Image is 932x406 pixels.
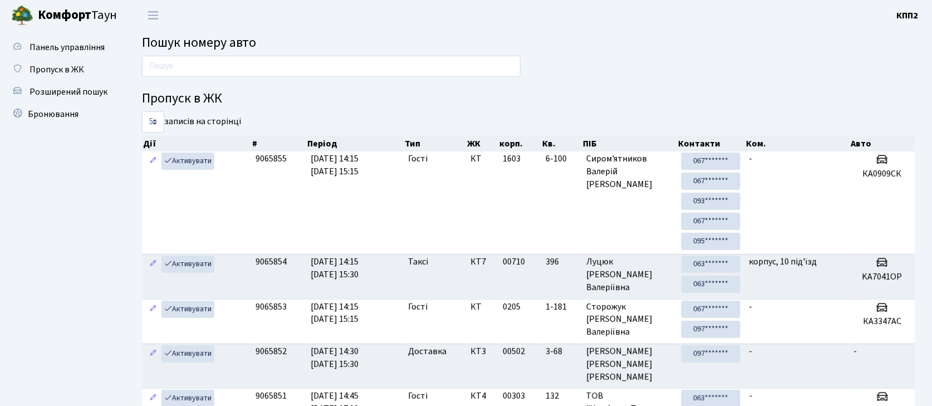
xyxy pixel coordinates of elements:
span: 1-181 [546,301,577,314]
span: - [749,153,753,165]
span: Розширений пошук [30,86,107,98]
a: Активувати [161,301,214,318]
a: Редагувати [146,256,160,273]
span: 00502 [503,345,525,358]
span: Пошук номеру авто [142,33,256,52]
img: logo.png [11,4,33,27]
b: Комфорт [38,6,91,24]
h5: КА0909СК [854,169,911,179]
span: Гості [408,153,428,165]
span: - [749,345,753,358]
th: ПІБ [582,136,677,151]
span: корпус, 10 під'їзд [749,256,817,268]
a: Активувати [161,153,214,170]
th: Тип [404,136,466,151]
label: записів на сторінці [142,111,241,133]
a: Пропуск в ЖК [6,58,117,81]
a: Бронювання [6,103,117,125]
a: Редагувати [146,153,160,170]
a: Редагувати [146,345,160,363]
span: КТ [470,153,494,165]
span: Луцюк [PERSON_NAME] Валеріївна [586,256,673,294]
th: # [251,136,306,151]
th: Дії [142,136,251,151]
span: 9065853 [256,301,287,313]
span: 0205 [503,301,521,313]
span: - [749,390,753,402]
a: Активувати [161,256,214,273]
span: КТ7 [470,256,494,268]
span: 132 [546,390,577,403]
span: КТ [470,301,494,314]
span: Пропуск в ЖК [30,63,84,76]
span: Таксі [408,256,428,268]
span: КТ4 [470,390,494,403]
th: корп. [498,136,541,151]
span: 396 [546,256,577,268]
span: [DATE] 14:15 [DATE] 15:15 [311,153,359,178]
span: Панель управління [30,41,105,53]
a: Панель управління [6,36,117,58]
th: Авто [850,136,916,151]
select: записів на сторінці [142,111,164,133]
span: 9065851 [256,390,287,402]
span: 00303 [503,390,525,402]
th: Ком. [745,136,850,151]
span: Гості [408,390,428,403]
span: Гості [408,301,428,314]
button: Переключити навігацію [139,6,167,25]
th: ЖК [467,136,499,151]
span: 9065855 [256,153,287,165]
span: [DATE] 14:30 [DATE] 15:30 [311,345,359,370]
span: [PERSON_NAME] [PERSON_NAME] [PERSON_NAME] [586,345,673,384]
a: Редагувати [146,301,160,318]
span: 9065852 [256,345,287,358]
h5: КА3347АС [854,316,911,327]
th: Кв. [541,136,582,151]
span: 1603 [503,153,521,165]
span: Сторожук [PERSON_NAME] Валеріївна [586,301,673,339]
span: Сиром'ятников Валерій [PERSON_NAME] [586,153,673,191]
input: Пошук [142,56,521,77]
a: Розширений пошук [6,81,117,103]
span: Таун [38,6,117,25]
h5: KA7041OP [854,272,911,282]
a: КПП2 [897,9,919,22]
span: 9065854 [256,256,287,268]
span: Бронювання [28,108,79,120]
span: Доставка [408,345,447,358]
th: Контакти [677,136,745,151]
span: 6-100 [546,153,577,165]
h4: Пропуск в ЖК [142,91,915,107]
span: 00710 [503,256,525,268]
span: - [854,345,857,358]
span: - [749,301,753,313]
span: 3-68 [546,345,577,358]
th: Період [306,136,404,151]
a: Активувати [161,345,214,363]
span: [DATE] 14:15 [DATE] 15:30 [311,256,359,281]
span: КТ3 [470,345,494,358]
span: [DATE] 14:15 [DATE] 15:15 [311,301,359,326]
